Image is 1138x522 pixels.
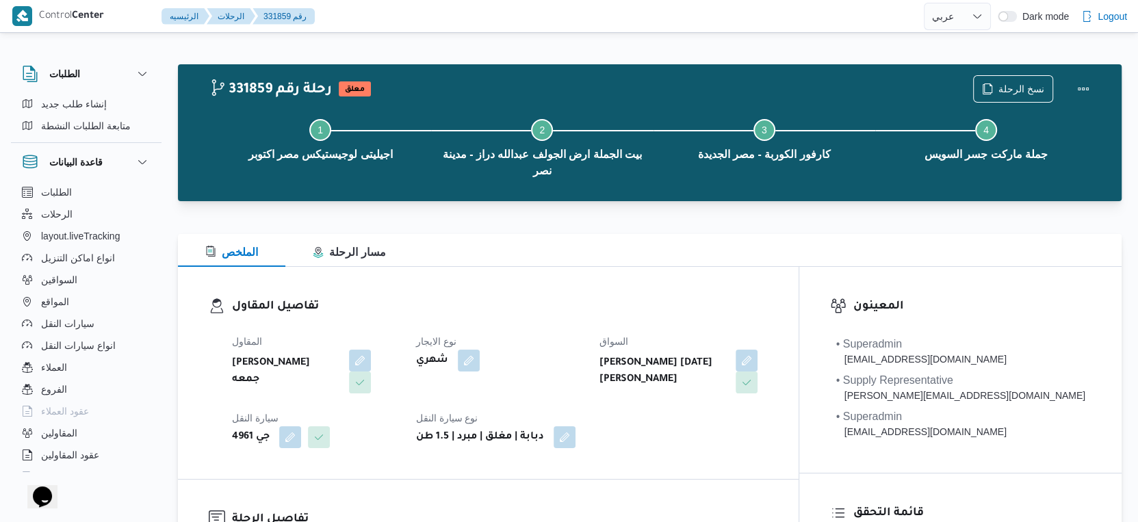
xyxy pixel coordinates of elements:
button: الطلبات [22,66,151,82]
button: إنشاء طلب جديد [16,93,156,115]
span: معلق [339,81,371,96]
h3: الطلبات [49,66,80,82]
iframe: chat widget [14,467,57,508]
button: الطلبات [16,181,156,203]
h3: تفاصيل المقاول [232,298,768,316]
span: 4 [983,125,989,135]
span: سيارة النقل [232,413,279,423]
button: انواع اماكن التنزيل [16,247,156,269]
span: 2 [539,125,545,135]
span: سيارات النقل [41,315,94,332]
b: دبابة | مغلق | مبرد | 1.5 طن [416,429,544,445]
div: [PERSON_NAME][EMAIL_ADDRESS][DOMAIN_NAME] [836,389,1085,403]
h2: 331859 رحلة رقم [209,81,332,99]
button: نسخ الرحلة [973,75,1053,103]
div: • Superadmin [836,408,1007,425]
b: شهري [416,352,448,369]
button: عقود المقاولين [16,444,156,466]
button: Logout [1076,3,1133,30]
span: كارفور الكوربة - مصر الجديدة [698,146,831,163]
button: Actions [1070,75,1097,103]
span: اجهزة التليفون [41,469,98,485]
button: العملاء [16,356,156,378]
span: المقاولين [41,425,77,441]
span: Logout [1098,8,1127,25]
div: • Superadmin [836,336,1007,352]
b: معلق [345,86,365,94]
span: الملخص [205,246,258,258]
button: قاعدة البيانات [22,154,151,170]
span: بيت الجملة ارض الجولف عبدالله دراز - مدينة نصر [442,146,642,179]
span: السواقين [41,272,77,288]
button: جملة ماركت جسر السويس [875,103,1097,174]
span: انواع اماكن التنزيل [41,250,115,266]
span: المقاول [232,336,262,347]
button: انواع سيارات النقل [16,335,156,356]
span: الطلبات [41,184,72,200]
div: قاعدة البيانات [11,181,161,478]
span: • Superadmin karim.ragab@illa.com.eg [836,336,1007,367]
button: سيارات النقل [16,313,156,335]
h3: المعينون [853,298,1091,316]
button: الرحلات [207,8,255,25]
span: إنشاء طلب جديد [41,96,107,112]
span: • Superadmin mostafa.elrouby@illa.com.eg [836,408,1007,439]
span: layout.liveTracking [41,228,120,244]
span: عقود المقاولين [41,447,99,463]
h3: قاعدة البيانات [49,154,103,170]
span: نسخ الرحلة [998,81,1044,97]
div: الطلبات [11,93,161,142]
span: • Supply Representative mohamed.sabry@illa.com.eg [836,372,1085,403]
span: اجيليتى لوجيستيكس مصر اكتوبر [248,146,392,163]
button: الرحلات [16,203,156,225]
b: جي 4961 [232,429,270,445]
span: Dark mode [1017,11,1069,22]
span: متابعة الطلبات النشطة [41,118,131,134]
span: السواق [599,336,628,347]
div: [EMAIL_ADDRESS][DOMAIN_NAME] [836,425,1007,439]
span: الرحلات [41,206,73,222]
span: الفروع [41,381,67,397]
button: اجيليتى لوجيستيكس مصر اكتوبر [209,103,431,174]
button: عقود العملاء [16,400,156,422]
button: المقاولين [16,422,156,444]
div: • Supply Representative [836,372,1085,389]
button: بيت الجملة ارض الجولف عبدالله دراز - مدينة نصر [431,103,653,190]
div: [EMAIL_ADDRESS][DOMAIN_NAME] [836,352,1007,367]
span: 3 [762,125,767,135]
button: 331859 رقم [253,8,315,25]
span: عقود العملاء [41,403,89,419]
img: X8yXhbKr1z7QwAAAABJRU5ErkJggg== [12,6,32,26]
button: الرئيسيه [161,8,209,25]
span: مسار الرحلة [313,246,385,258]
button: اجهزة التليفون [16,466,156,488]
b: [PERSON_NAME] [DATE][PERSON_NAME] [599,355,726,388]
span: جملة ماركت جسر السويس [924,146,1048,163]
b: Center [72,11,104,22]
b: [PERSON_NAME] جمعه [232,355,339,388]
span: نوع سيارة النقل [416,413,478,423]
span: 1 [318,125,323,135]
span: نوع الايجار [416,336,456,347]
button: الفروع [16,378,156,400]
span: العملاء [41,359,67,376]
button: كارفور الكوربة - مصر الجديدة [654,103,875,174]
span: انواع سيارات النقل [41,337,116,354]
button: السواقين [16,269,156,291]
button: layout.liveTracking [16,225,156,247]
button: المواقع [16,291,156,313]
span: المواقع [41,293,69,310]
button: متابعة الطلبات النشطة [16,115,156,137]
